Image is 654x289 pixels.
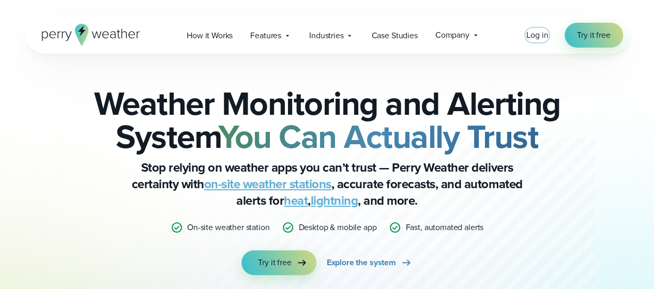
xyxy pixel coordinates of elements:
[77,87,577,153] h2: Weather Monitoring and Alerting System
[187,29,233,42] span: How it Works
[204,175,331,193] a: on-site weather stations
[311,191,358,210] a: lightning
[327,256,396,269] span: Explore the system
[241,250,316,275] a: Try it free
[258,256,291,269] span: Try it free
[405,221,483,234] p: Fast, automated alerts
[250,29,281,42] span: Features
[120,159,534,209] p: Stop relying on weather apps you can’t trust — Perry Weather delivers certainty with , accurate f...
[309,29,343,42] span: Industries
[327,250,413,275] a: Explore the system
[298,221,376,234] p: Desktop & mobile app
[284,191,308,210] a: heat
[577,29,610,41] span: Try it free
[526,29,548,41] a: Log in
[187,221,269,234] p: On-site weather station
[435,29,469,41] span: Company
[178,25,241,46] a: How it Works
[362,25,426,46] a: Case Studies
[565,23,622,48] a: Try it free
[218,112,538,161] strong: You Can Actually Trust
[371,29,417,42] span: Case Studies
